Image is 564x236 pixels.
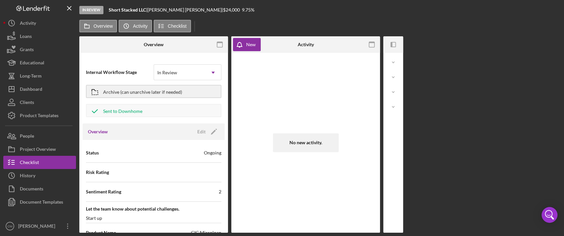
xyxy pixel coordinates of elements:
button: Dashboard [3,83,76,96]
button: Checklist [154,20,191,32]
span: Product Name [86,229,116,236]
button: Sent to Downhome [86,104,221,117]
div: Product Templates [20,109,58,124]
div: | [109,7,147,13]
button: People [3,129,76,143]
div: In Review [157,70,177,75]
button: Project Overview [3,143,76,156]
div: Document Templates [20,195,63,210]
div: CIC Microloan [191,229,221,236]
button: Document Templates [3,195,76,209]
div: [PERSON_NAME] [PERSON_NAME] | [147,7,223,13]
button: CM[PERSON_NAME] [3,219,76,233]
button: History [3,169,76,182]
h3: Overview [88,128,108,135]
button: Documents [3,182,76,195]
div: Open Intercom Messenger [542,207,557,223]
button: Activity [119,20,152,32]
span: Sentiment Rating [86,188,121,195]
span: Risk Rating [86,169,109,176]
div: No new activity. [273,133,339,152]
div: History [20,169,35,184]
div: People [20,129,34,144]
button: Overview [79,20,117,32]
button: Product Templates [3,109,76,122]
div: Edit [197,127,206,137]
button: Educational [3,56,76,69]
div: Archive (can unarchive later if needed) [103,85,182,97]
div: Activity [20,17,36,31]
button: Grants [3,43,76,56]
div: Long-Term [20,69,42,84]
button: Edit [193,127,219,137]
button: Archive (can unarchive later if needed) [86,85,221,98]
label: Checklist [168,23,187,29]
div: Clients [20,96,34,111]
b: Short Stacked LLC [109,7,146,13]
label: Overview [94,23,113,29]
span: Let the team know about potential challenges. [86,206,221,212]
button: Long-Term [3,69,76,83]
div: Checklist [20,156,39,171]
div: Loans [20,30,32,45]
label: Activity [133,23,147,29]
div: Project Overview [20,143,56,157]
div: Grants [20,43,34,58]
div: Educational [20,56,44,71]
div: Overview [144,42,164,47]
div: [PERSON_NAME] [17,219,59,234]
button: Loans [3,30,76,43]
div: 2 [219,188,221,195]
div: Ongoing [204,150,221,156]
div: 9.75 % [242,7,254,13]
button: Activity [3,17,76,30]
div: Dashboard [20,83,42,97]
div: Activity [298,42,314,47]
span: $24,000 [223,7,240,13]
div: In Review [79,6,103,14]
div: Sent to Downhome [103,105,142,117]
div: New [246,38,256,51]
button: New [233,38,261,51]
span: Internal Workflow Stage [86,69,154,76]
div: Start up [86,215,102,221]
button: Clients [3,96,76,109]
button: Checklist [3,156,76,169]
div: Documents [20,182,43,197]
span: Status [86,150,99,156]
text: CM [8,224,13,228]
